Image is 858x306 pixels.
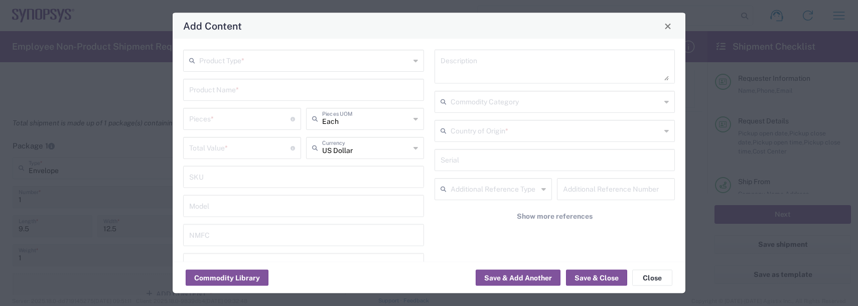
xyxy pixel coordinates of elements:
[566,270,627,286] button: Save & Close
[183,19,242,33] h4: Add Content
[476,270,560,286] button: Save & Add Another
[632,270,672,286] button: Close
[517,212,593,221] span: Show more references
[661,19,675,33] button: Close
[186,270,268,286] button: Commodity Library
